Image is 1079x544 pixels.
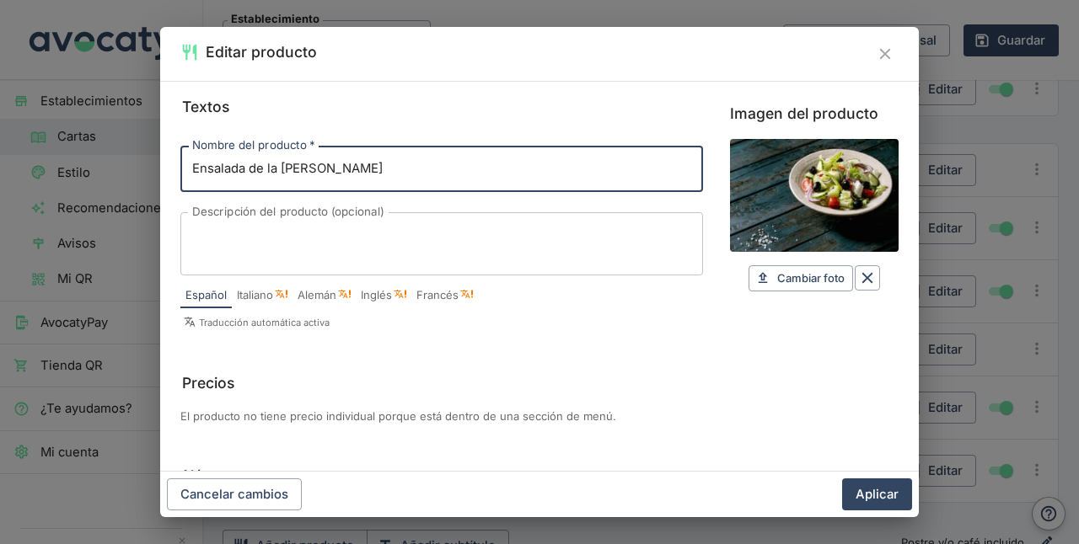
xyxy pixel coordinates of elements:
label: Nombre del producto [192,137,314,153]
button: Cambiar foto [749,265,853,291]
span: Cambiar foto [777,269,845,288]
p: El producto no tiene precio individual porque está dentro de una sección de menú. [180,408,899,424]
button: Cerrar [872,40,899,67]
h2: Editar producto [206,40,317,64]
label: Imagen del producto [730,102,899,125]
span: Italiano [237,287,273,304]
span: Español [185,287,227,304]
div: Sin traducción. Se mostrará en el idioma por defecto, español. [394,288,406,301]
span: Alemán [298,287,336,304]
button: Cancelar cambios [167,478,302,510]
label: Alérgenos [180,464,899,488]
span: Francés [416,287,459,304]
button: Borrar [855,265,880,291]
div: Sin traducción. Se mostrará en el idioma por defecto, español. [460,288,473,301]
div: Sin traducción. Se mostrará en el idioma por defecto, español. [338,288,351,301]
button: Aplicar [842,478,912,510]
legend: Precios [180,371,236,395]
p: Traducción automática activa [184,315,703,330]
label: Descripción del producto (opcional) [192,204,384,220]
legend: Textos [180,95,231,119]
span: Inglés [361,287,392,304]
svg: Símbolo de traducciones [184,316,196,328]
div: Sin traducción. Se mostrará en el idioma por defecto, español. [275,288,287,301]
